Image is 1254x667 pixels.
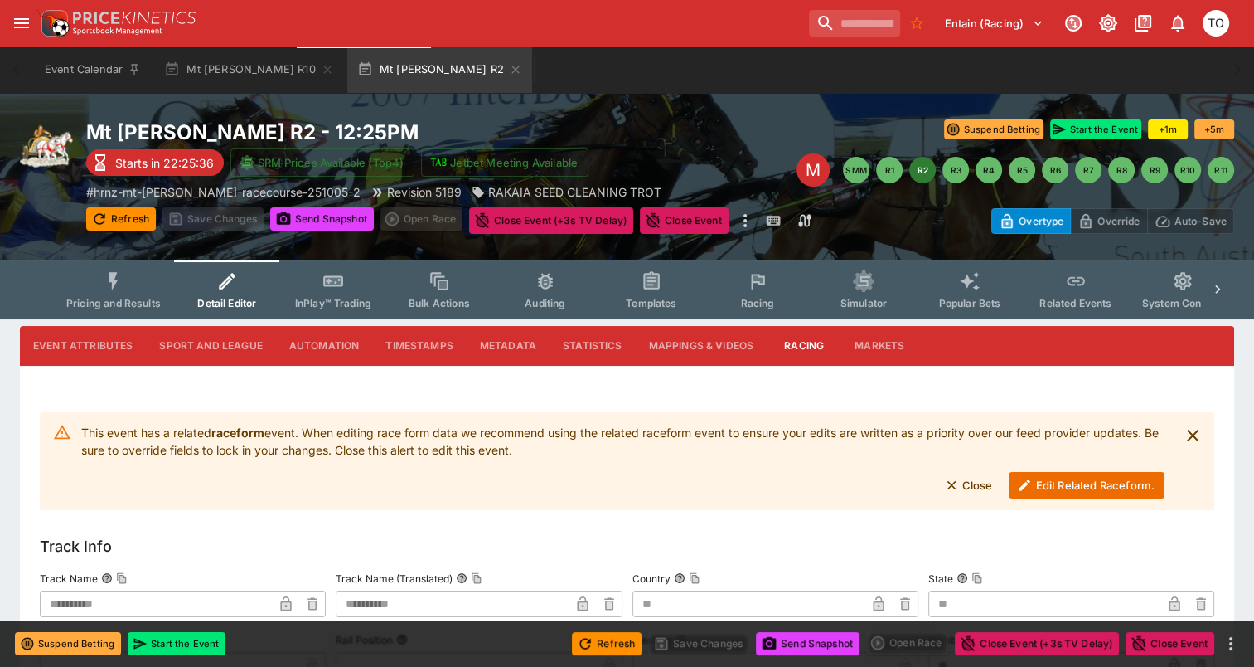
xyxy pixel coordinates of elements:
[73,12,196,24] img: PriceKinetics
[632,572,671,586] p: Country
[1058,8,1088,38] button: Connected to PK
[101,572,113,584] button: Track NameCopy To Clipboard
[942,157,969,183] button: R3
[1126,632,1214,655] button: Close Event
[1097,212,1140,230] p: Override
[689,572,700,584] button: Copy To Clipboard
[525,297,565,309] span: Auditing
[146,326,275,366] button: Sport and League
[735,207,755,234] button: more
[1075,157,1101,183] button: R7
[876,157,903,183] button: R1
[295,297,371,309] span: InPlay™ Trading
[336,572,453,586] p: Track Name (Translated)
[1009,472,1164,499] button: Edit Related Raceform.
[636,326,767,366] button: Mappings & Videos
[1221,634,1241,654] button: more
[1178,421,1208,450] button: close
[903,10,930,37] button: No Bookmarks
[472,183,661,201] div: RAKAIA SEED CLEANING TROT
[550,326,636,366] button: Statistics
[1019,212,1063,230] p: Overtype
[116,572,128,584] button: Copy To Clipboard
[991,208,1071,234] button: Overtype
[1108,157,1135,183] button: R8
[471,572,482,584] button: Copy To Clipboard
[796,153,830,187] div: Edit Meeting
[40,537,112,556] h5: Track Info
[936,472,1003,499] button: Close
[1174,157,1201,183] button: R10
[197,297,256,309] span: Detail Editor
[387,183,462,201] p: Revision 5189
[1208,157,1234,183] button: R11
[1148,119,1188,139] button: +1m
[909,157,936,183] button: R2
[944,119,1043,139] button: Suspend Betting
[86,119,756,145] h2: Copy To Clipboard
[456,572,467,584] button: Track Name (Translated)Copy To Clipboard
[15,632,121,655] button: Suspend Betting
[1009,157,1035,183] button: R5
[467,326,550,366] button: Metadata
[866,631,948,655] div: split button
[128,632,225,655] button: Start the Event
[1042,157,1068,183] button: R6
[756,632,859,655] button: Send Snapshot
[1128,8,1158,38] button: Documentation
[843,157,869,183] button: SMM
[640,207,729,234] button: Close Event
[20,119,73,173] img: harness_racing.png
[421,148,588,177] button: Jetbet Meeting Available
[430,154,447,171] img: jetbet-logo.svg
[955,632,1119,655] button: Close Event (+3s TV Delay)
[956,572,968,584] button: StateCopy To Clipboard
[572,632,642,655] button: Refresh
[1093,8,1123,38] button: Toggle light/dark mode
[81,417,1164,505] div: This event has a related event. When editing race form data we recommend using the related racefo...
[843,157,1234,183] nav: pagination navigation
[347,46,532,93] button: Mt [PERSON_NAME] R2
[270,207,374,231] button: Send Snapshot
[1142,297,1223,309] span: System Controls
[372,326,467,366] button: Timestamps
[1194,119,1234,139] button: +5m
[115,154,214,172] p: Starts in 22:25:36
[976,157,1002,183] button: R4
[35,46,151,93] button: Event Calendar
[626,297,676,309] span: Templates
[40,572,98,586] p: Track Name
[53,260,1201,319] div: Event type filters
[86,207,156,231] button: Refresh
[767,326,841,366] button: Racing
[809,10,900,37] input: search
[211,426,264,440] strong: raceform
[230,148,414,177] button: SRM Prices Available (Top4)
[674,572,685,584] button: CountryCopy To Clipboard
[1070,208,1147,234] button: Override
[409,297,470,309] span: Bulk Actions
[938,297,1000,309] span: Popular Bets
[7,8,36,38] button: open drawer
[1039,297,1111,309] span: Related Events
[1163,8,1193,38] button: Notifications
[66,297,161,309] span: Pricing and Results
[935,10,1053,37] button: Select Tenant
[928,572,953,586] p: State
[971,572,983,584] button: Copy To Clipboard
[36,7,70,40] img: PriceKinetics Logo
[840,297,887,309] span: Simulator
[154,46,343,93] button: Mt [PERSON_NAME] R10
[20,326,146,366] button: Event Attributes
[740,297,774,309] span: Racing
[1174,212,1227,230] p: Auto-Save
[86,183,361,201] p: Copy To Clipboard
[1050,119,1141,139] button: Start the Event
[380,207,462,231] div: split button
[488,183,661,201] p: RAKAIA SEED CLEANING TROT
[73,27,162,35] img: Sportsbook Management
[1203,10,1229,37] div: Thomas OConnor
[841,326,918,366] button: Markets
[1147,208,1234,234] button: Auto-Save
[1198,5,1234,41] button: Thomas OConnor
